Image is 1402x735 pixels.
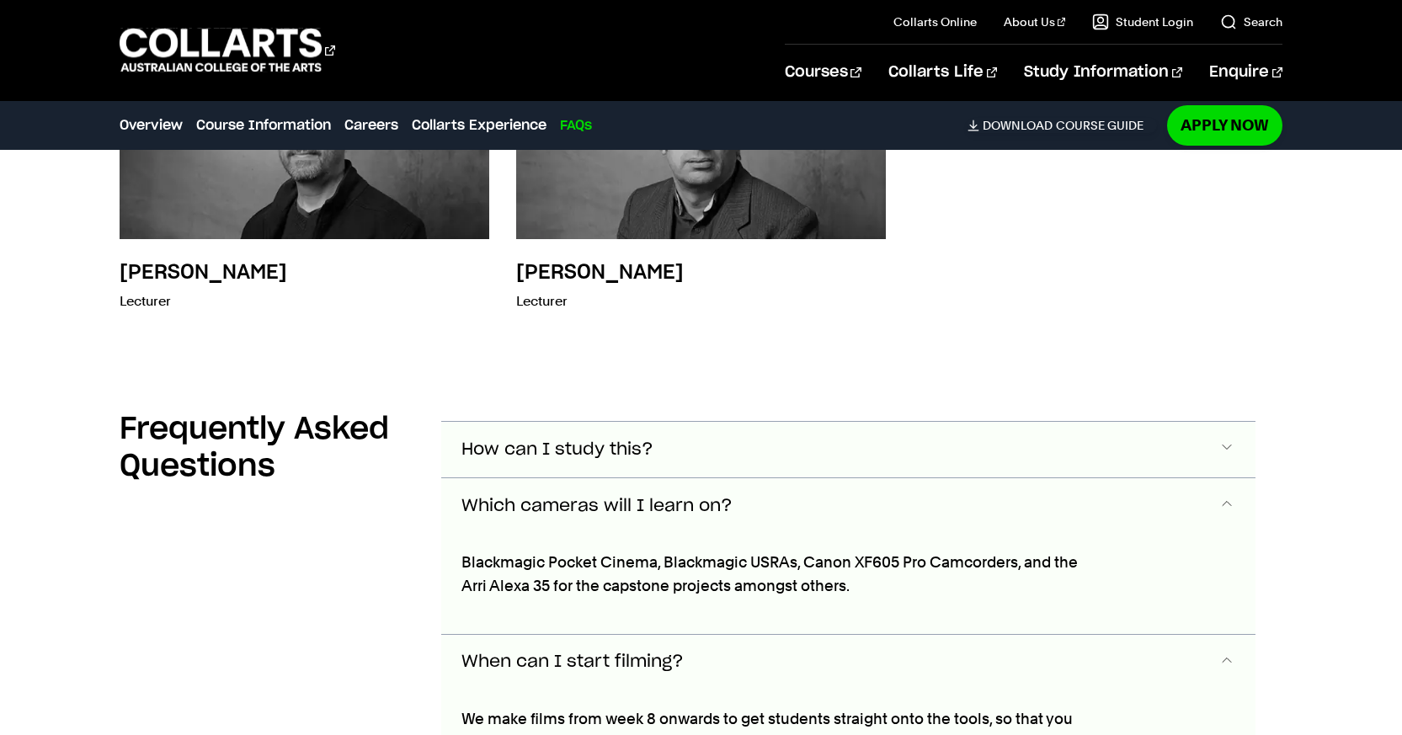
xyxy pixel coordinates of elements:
[120,290,287,313] p: Lecturer
[1167,105,1282,145] a: Apply Now
[516,263,684,283] h3: [PERSON_NAME]
[1004,13,1066,30] a: About Us
[461,652,684,672] span: When can I start filming?
[120,411,414,485] h2: Frequently Asked Questions
[196,115,331,136] a: Course Information
[1092,13,1193,30] a: Student Login
[461,497,733,516] span: Which cameras will I learn on?
[888,45,997,100] a: Collarts Life
[461,551,1086,598] p: Blackmagic Pocket Cinema, Blackmagic USRAs, Canon XF605 Pro Camcorders, and the Arri Alexa 35 for...
[120,115,183,136] a: Overview
[412,115,546,136] a: Collarts Experience
[560,115,592,136] a: FAQs
[441,422,1256,477] button: How can I study this?
[441,478,1256,534] button: Which cameras will I learn on?
[344,115,398,136] a: Careers
[516,290,684,313] p: Lecturer
[1209,45,1282,100] a: Enquire
[968,118,1157,133] a: DownloadCourse Guide
[441,635,1256,690] button: When can I start filming?
[785,45,861,100] a: Courses
[120,26,335,74] div: Go to homepage
[461,440,653,460] span: How can I study this?
[893,13,977,30] a: Collarts Online
[120,263,287,283] h3: [PERSON_NAME]
[1220,13,1282,30] a: Search
[441,534,1256,634] div: How can I study this?
[1024,45,1182,100] a: Study Information
[983,118,1053,133] span: Download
